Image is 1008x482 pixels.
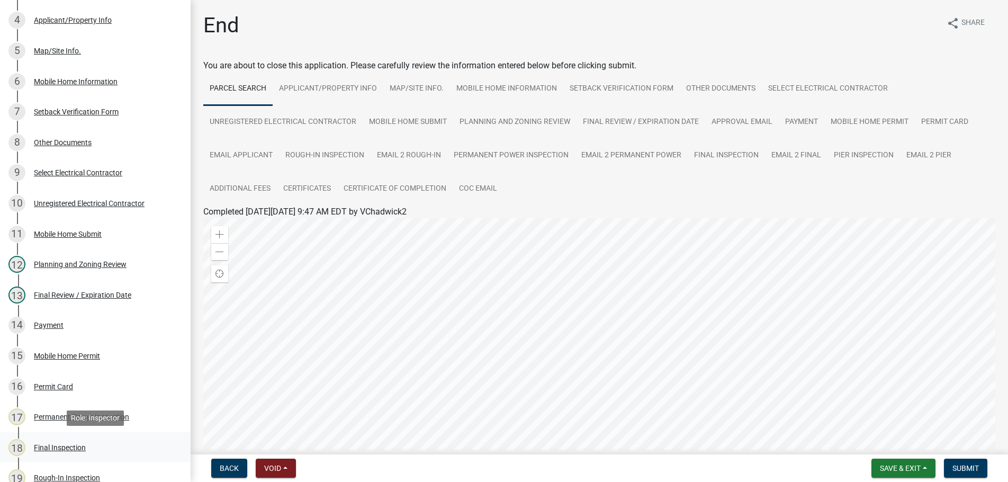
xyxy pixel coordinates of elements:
span: Submit [952,464,979,472]
span: Back [220,464,239,472]
div: 18 [8,439,25,456]
a: Setback Verification Form [563,72,680,106]
div: 17 [8,408,25,425]
a: Email Applicant [203,139,279,173]
a: Parcel search [203,72,273,106]
a: Map/Site Info. [383,72,450,106]
div: Permanent Power Inspection [34,413,129,421]
i: share [947,17,959,30]
a: Mobile Home Permit [824,105,915,139]
div: Final Review / Expiration Date [34,291,131,299]
a: Additional Fees [203,172,277,206]
div: 15 [8,347,25,364]
a: Planning and Zoning Review [453,105,577,139]
div: Map/Site Info. [34,47,81,55]
a: Pier Inspection [827,139,900,173]
a: Payment [779,105,824,139]
div: 5 [8,42,25,59]
button: Submit [944,459,987,478]
a: Mobile Home Information [450,72,563,106]
div: Unregistered Electrical Contractor [34,200,145,207]
a: Email 2 Rough-In [371,139,447,173]
div: Other Documents [34,139,92,146]
span: Completed [DATE][DATE] 9:47 AM EDT by VChadwick2 [203,207,407,217]
a: Email 2 Permanent Power [575,139,688,173]
div: 13 [8,287,25,304]
a: Other Documents [680,72,762,106]
div: Applicant/Property Info [34,16,112,24]
div: Zoom out [211,243,228,260]
a: Rough-In Inspection [279,139,371,173]
a: Permit Card [915,105,975,139]
div: Zoom in [211,226,228,243]
span: Void [264,464,281,472]
div: Rough-In Inspection [34,474,100,481]
a: Unregistered Electrical Contractor [203,105,363,139]
div: Setback Verification Form [34,108,119,115]
div: Mobile Home Information [34,78,118,85]
div: Select Electrical Contractor [34,169,122,176]
div: Payment [34,322,64,329]
a: Select Electrical Contractor [762,72,894,106]
a: Certificates [277,172,337,206]
div: 9 [8,164,25,181]
div: Planning and Zoning Review [34,261,127,268]
div: 16 [8,378,25,395]
div: Role: Inspector [67,410,124,426]
a: COC Email [453,172,503,206]
a: Mobile Home Submit [363,105,453,139]
a: Approval Email [705,105,779,139]
a: Applicant/Property Info [273,72,383,106]
a: Email 2 Final [765,139,827,173]
div: Mobile Home Submit [34,230,102,238]
div: Final Inspection [34,444,86,451]
div: 7 [8,103,25,120]
button: Back [211,459,247,478]
a: Permanent Power Inspection [447,139,575,173]
div: 12 [8,256,25,273]
div: Mobile Home Permit [34,352,100,360]
div: 11 [8,226,25,243]
div: 4 [8,12,25,29]
button: Save & Exit [871,459,935,478]
button: shareShare [938,13,993,33]
a: Final Review / Expiration Date [577,105,705,139]
div: 14 [8,317,25,334]
div: 6 [8,73,25,90]
div: Permit Card [34,383,73,390]
a: Email 2 Pier [900,139,958,173]
a: Final Inspection [688,139,765,173]
h1: End [203,13,239,38]
button: Void [256,459,296,478]
a: Certificate of Completion [337,172,453,206]
div: 10 [8,195,25,212]
span: Save & Exit [880,464,921,472]
span: Share [961,17,985,30]
div: Find my location [211,265,228,282]
div: 8 [8,134,25,151]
